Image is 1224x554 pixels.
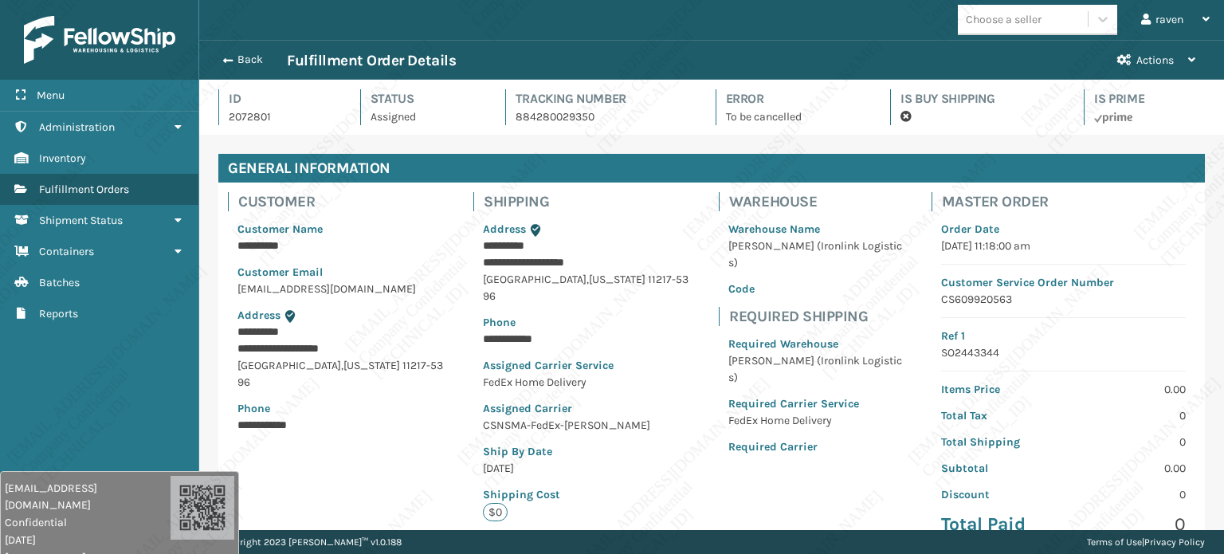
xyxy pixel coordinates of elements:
[516,89,687,108] h4: Tracking Number
[371,108,477,125] p: Assigned
[941,381,1054,398] p: Items Price
[941,513,1054,536] p: Total Paid
[1087,536,1142,548] a: Terms of Use
[214,53,287,67] button: Back
[729,192,912,211] h4: Warehouse
[483,222,526,236] span: Address
[941,221,1186,238] p: Order Date
[39,214,123,227] span: Shipment Status
[483,400,690,417] p: Assigned Carrier
[941,434,1054,450] p: Total Shipping
[343,359,400,372] span: [US_STATE]
[941,486,1054,503] p: Discount
[5,532,171,548] span: [DATE]
[966,11,1042,28] div: Choose a seller
[729,307,912,326] h4: Required Shipping
[589,273,645,286] span: [US_STATE]
[941,344,1186,361] p: SO2443344
[728,352,902,386] p: [PERSON_NAME] (Ironlink Logistics)
[484,192,700,211] h4: Shipping
[1073,486,1186,503] p: 0
[237,281,445,297] p: [EMAIL_ADDRESS][DOMAIN_NAME]
[483,417,690,434] p: CSNSMA-FedEx-[PERSON_NAME]
[39,151,86,165] span: Inventory
[341,359,343,372] span: ,
[483,460,690,477] p: [DATE]
[39,276,80,289] span: Batches
[900,89,1055,108] h4: Is Buy Shipping
[229,108,331,125] p: 2072801
[5,514,171,531] span: Confidential
[237,400,445,417] p: Phone
[483,443,690,460] p: Ship By Date
[24,16,175,64] img: logo
[941,291,1186,308] p: CS609920563
[483,357,690,374] p: Assigned Carrier Service
[39,307,78,320] span: Reports
[39,120,115,134] span: Administration
[37,88,65,102] span: Menu
[483,486,690,503] p: Shipping Cost
[941,407,1054,424] p: Total Tax
[483,374,690,391] p: FedEx Home Delivery
[483,503,508,521] p: $0
[1103,41,1210,80] button: Actions
[516,108,687,125] p: 884280029350
[483,273,586,286] span: [GEOGRAPHIC_DATA]
[218,154,1205,183] h4: General Information
[941,238,1186,254] p: [DATE] 11:18:00 am
[1073,381,1186,398] p: 0.00
[728,281,902,297] p: Code
[39,183,129,196] span: Fulfillment Orders
[941,460,1054,477] p: Subtotal
[726,108,862,125] p: To be cancelled
[5,480,171,513] span: [EMAIL_ADDRESS][DOMAIN_NAME]
[237,221,445,238] p: Customer Name
[728,221,902,238] p: Warehouse Name
[1144,536,1205,548] a: Privacy Policy
[218,530,402,554] p: Copyright 2023 [PERSON_NAME]™ v 1.0.188
[728,336,902,352] p: Required Warehouse
[238,192,454,211] h4: Customer
[941,328,1186,344] p: Ref 1
[1136,53,1174,67] span: Actions
[39,245,94,258] span: Containers
[483,314,690,331] p: Phone
[237,308,280,322] span: Address
[728,238,902,271] p: [PERSON_NAME] (Ironlink Logistics)
[229,89,331,108] h4: Id
[1073,434,1186,450] p: 0
[287,51,456,70] h3: Fulfillment Order Details
[942,192,1195,211] h4: Master Order
[728,438,902,455] p: Required Carrier
[728,412,902,429] p: FedEx Home Delivery
[586,273,589,286] span: ,
[237,264,445,281] p: Customer Email
[1094,89,1205,108] h4: Is Prime
[371,89,477,108] h4: Status
[1087,530,1205,554] div: |
[941,274,1186,291] p: Customer Service Order Number
[1073,407,1186,424] p: 0
[1073,513,1186,536] p: 0
[1073,460,1186,477] p: 0.00
[728,395,902,412] p: Required Carrier Service
[726,89,862,108] h4: Error
[237,359,341,372] span: [GEOGRAPHIC_DATA]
